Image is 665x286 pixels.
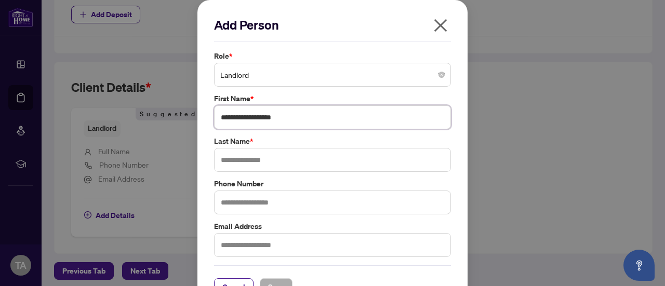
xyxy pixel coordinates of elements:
label: First Name [214,93,451,104]
label: Phone Number [214,178,451,189]
span: close [432,17,449,34]
span: Landlord [220,65,445,85]
label: Email Address [214,221,451,232]
span: close-circle [438,72,445,78]
label: Role [214,50,451,62]
h2: Add Person [214,17,451,33]
button: Open asap [623,250,655,281]
label: Last Name [214,135,451,147]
